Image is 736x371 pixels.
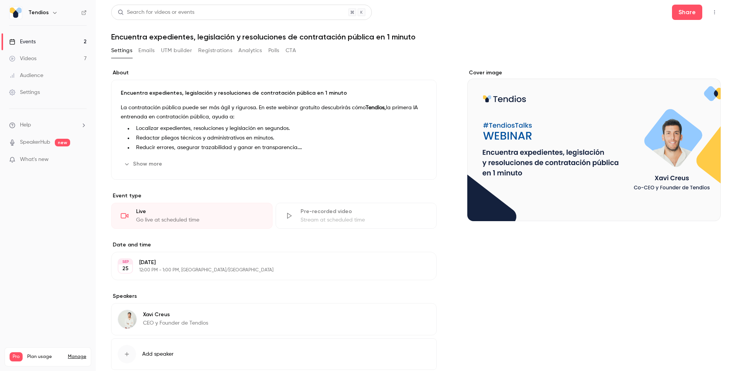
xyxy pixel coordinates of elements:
[121,89,427,97] p: Encuentra expedientes, legislación y resoluciones de contratación pública en 1 minuto
[301,216,427,224] div: Stream at scheduled time
[9,55,36,62] div: Videos
[121,158,167,170] button: Show more
[111,69,437,77] label: About
[139,259,396,266] p: [DATE]
[10,7,22,19] img: Tendios
[161,44,192,57] button: UTM builder
[10,352,23,361] span: Pro
[143,311,208,318] p: Xavi Creus
[111,203,273,229] div: LiveGo live at scheduled time
[20,156,49,164] span: What's new
[55,139,70,146] span: new
[20,121,31,129] span: Help
[136,216,263,224] div: Go live at scheduled time
[133,144,427,152] li: Reducir errores, asegurar trazabilidad y ganar en transparencia.
[143,319,208,327] p: CEO y Founder de Tendios
[28,9,49,16] h6: Tendios
[9,89,40,96] div: Settings
[672,5,702,20] button: Share
[68,354,86,360] a: Manage
[111,192,437,200] p: Event type
[133,134,427,142] li: Redactar pliegos técnicos y administrativos en minutos.
[118,8,194,16] div: Search for videos or events
[301,208,427,215] div: Pre-recorded video
[111,338,437,370] button: Add speaker
[467,69,721,77] label: Cover image
[366,105,386,110] strong: Tendios,
[9,72,43,79] div: Audience
[77,156,87,163] iframe: Noticeable Trigger
[138,44,154,57] button: Emails
[118,259,132,264] div: SEP
[9,121,87,129] li: help-dropdown-opener
[111,44,132,57] button: Settings
[27,354,63,360] span: Plan usage
[467,69,721,221] section: Cover image
[111,32,721,41] h1: Encuentra expedientes, legislación y resoluciones de contratación pública en 1 minuto
[142,350,174,358] span: Add speaker
[111,292,437,300] label: Speakers
[268,44,279,57] button: Polls
[238,44,262,57] button: Analytics
[111,303,437,335] div: Xavi CreusXavi CreusCEO y Founder de Tendios
[20,138,50,146] a: SpeakerHub
[286,44,296,57] button: CTA
[111,241,437,249] label: Date and time
[198,44,232,57] button: Registrations
[276,203,437,229] div: Pre-recorded videoStream at scheduled time
[139,267,396,273] p: 12:00 PM - 1:00 PM, [GEOGRAPHIC_DATA]/[GEOGRAPHIC_DATA]
[122,265,128,273] p: 25
[121,103,427,121] p: La contratación pública puede ser más ágil y rigurosa. En este webinar gratuito descubrirás cómo ...
[133,125,427,133] li: Localizar expedientes, resoluciones y legislación en segundos.
[136,208,263,215] div: Live
[9,38,36,46] div: Events
[118,310,136,328] img: Xavi Creus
